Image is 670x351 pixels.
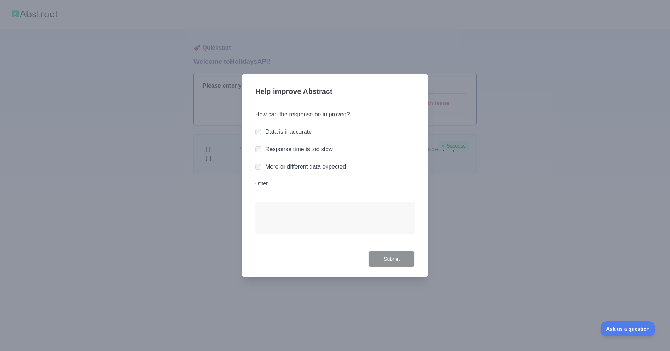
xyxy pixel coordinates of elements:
[255,110,415,119] h3: How can the response be improved?
[265,164,346,170] label: More or different data expected
[265,146,333,152] label: Response time is too slow
[265,129,312,135] label: Data is inaccurate
[368,251,415,267] button: Submit
[601,321,655,336] iframe: Toggle Customer Support
[255,83,415,102] h3: Help improve Abstract
[255,180,415,187] label: Other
